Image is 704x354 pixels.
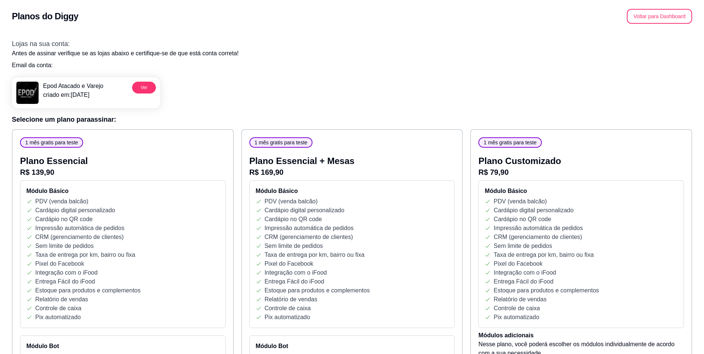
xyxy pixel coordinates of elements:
span: 1 mês gratis para teste [252,139,310,146]
p: Controle de caixa [494,304,540,313]
p: CRM (gerenciamento de clientes) [494,233,582,242]
p: Cardápio digital personalizado [265,206,344,215]
p: Plano Customizado [478,155,684,167]
p: Pixel do Facebook [265,259,314,268]
h4: Módulo Básico [26,187,219,196]
button: Voltar para Dashboard [627,9,692,24]
a: Voltar para Dashboard [627,13,692,19]
h4: Módulo Básico [256,187,449,196]
p: PDV (venda balcão) [494,197,547,206]
p: PDV (venda balcão) [35,197,88,206]
p: Estoque para produtos e complementos [494,286,599,295]
p: Entrega Fácil do iFood [265,277,324,286]
p: Integração com o iFood [494,268,556,277]
h3: Selecione um plano para assinar : [12,114,692,125]
p: CRM (gerenciamento de clientes) [265,233,353,242]
p: Entrega Fácil do iFood [494,277,553,286]
p: Cardápio digital personalizado [494,206,573,215]
p: Entrega Fácil do iFood [35,277,95,286]
p: Epod Atacado e Varejo [43,82,104,91]
p: PDV (venda balcão) [265,197,318,206]
p: Relatório de vendas [35,295,88,304]
p: Estoque para produtos e complementos [35,286,141,295]
span: 1 mês gratis para teste [22,139,81,146]
p: Taxa de entrega por km, bairro ou fixa [265,250,364,259]
p: Integração com o iFood [265,268,327,277]
p: Sem limite de pedidos [494,242,552,250]
h4: Módulo Básico [485,187,678,196]
p: Taxa de entrega por km, bairro ou fixa [35,250,135,259]
p: Controle de caixa [265,304,311,313]
p: Impressão automática de pedidos [35,224,124,233]
p: Cardápio no QR code [494,215,551,224]
p: Impressão automática de pedidos [265,224,354,233]
h4: Módulos adicionais [478,331,684,340]
h3: Lojas na sua conta: [12,39,692,49]
button: Ver [132,82,156,94]
p: criado em: [DATE] [43,91,104,99]
p: Estoque para produtos e complementos [265,286,370,295]
p: Pix automatizado [265,313,310,322]
span: 1 mês gratis para teste [481,139,539,146]
h4: Módulo Bot [256,342,449,351]
p: Relatório de vendas [265,295,317,304]
p: Pix automatizado [35,313,81,322]
p: Cardápio digital personalizado [35,206,115,215]
p: Plano Essencial [20,155,226,167]
h2: Planos do Diggy [12,10,78,22]
p: Antes de assinar verifique se as lojas abaixo e certifique-se de que está conta correta! [12,49,692,58]
p: Impressão automática de pedidos [494,224,583,233]
p: R$ 79,90 [478,167,684,177]
p: Email da conta: [12,61,692,70]
p: Integração com o iFood [35,268,98,277]
p: Sem limite de pedidos [265,242,323,250]
a: menu logoEpod Atacado e Varejocriado em:[DATE]Ver [12,77,160,108]
p: R$ 139,90 [20,167,226,177]
p: Cardápio no QR code [35,215,93,224]
p: Taxa de entrega por km, bairro ou fixa [494,250,593,259]
img: menu logo [16,82,39,104]
p: Cardápio no QR code [265,215,322,224]
p: CRM (gerenciamento de clientes) [35,233,124,242]
p: R$ 169,90 [249,167,455,177]
p: Pixel do Facebook [35,259,84,268]
p: Pixel do Facebook [494,259,543,268]
p: Plano Essencial + Mesas [249,155,455,167]
p: Pix automatizado [494,313,539,322]
p: Relatório de vendas [494,295,546,304]
p: Sem limite de pedidos [35,242,94,250]
p: Controle de caixa [35,304,82,313]
h4: Módulo Bot [26,342,219,351]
